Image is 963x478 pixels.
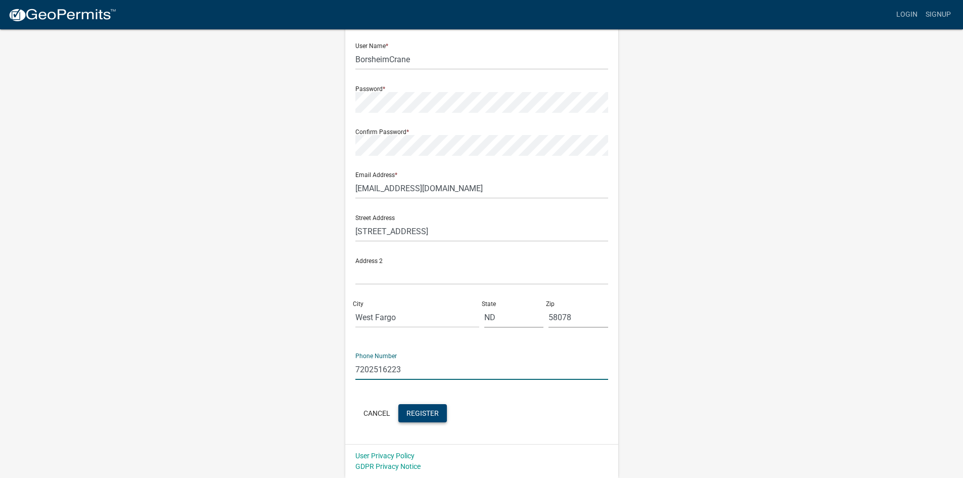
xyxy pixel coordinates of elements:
[355,404,398,422] button: Cancel
[398,404,447,422] button: Register
[406,409,439,417] span: Register
[922,5,955,24] a: Signup
[355,452,415,460] a: User Privacy Policy
[355,462,421,470] a: GDPR Privacy Notice
[892,5,922,24] a: Login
